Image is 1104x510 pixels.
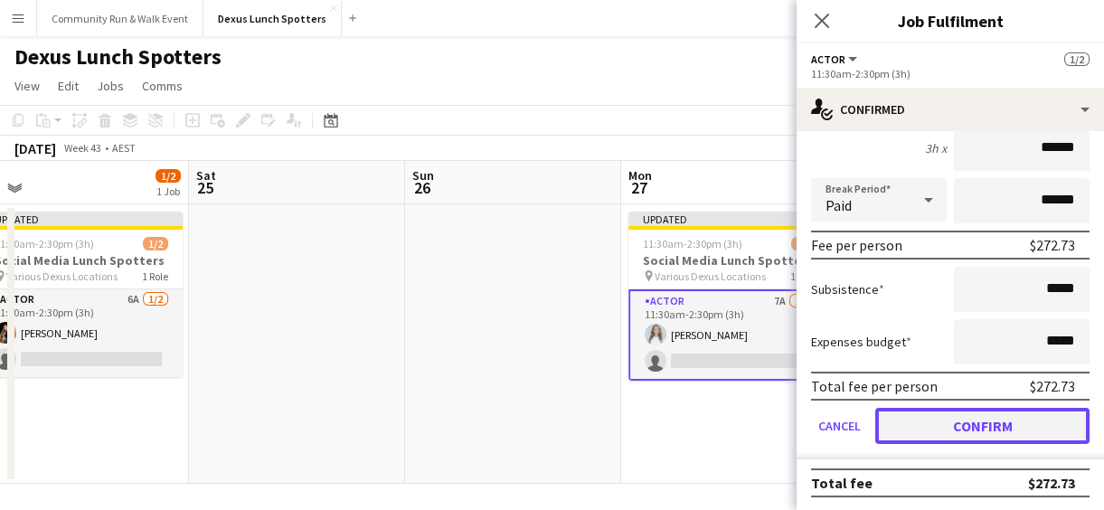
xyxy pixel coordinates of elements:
div: [DATE] [14,139,56,157]
label: Expenses budget [811,334,911,350]
div: $272.73 [1030,377,1075,395]
span: Edit [58,78,79,94]
span: 1 Role [142,269,168,283]
span: View [14,78,40,94]
span: Paid [826,196,852,214]
div: $272.73 [1028,474,1075,492]
div: 3h x [925,140,947,156]
span: Sun [412,167,434,184]
span: 26 [410,177,434,198]
a: Comms [135,74,190,98]
h3: Social Media Lunch Spotters [628,252,831,269]
button: Community Run & Walk Event [37,1,203,36]
span: Jobs [97,78,124,94]
div: Total fee per person [811,377,938,395]
span: Week 43 [60,141,105,155]
a: View [7,74,47,98]
button: Dexus Lunch Spotters [203,1,342,36]
app-card-role: Actor7A1/211:30am-2:30pm (3h)[PERSON_NAME] [628,289,831,381]
span: 1 Role [790,269,816,283]
app-job-card: Updated11:30am-2:30pm (3h)1/2Social Media Lunch Spotters Various Dexus Locations1 RoleActor7A1/21... [628,212,831,381]
button: Actor [811,52,860,66]
span: Various Dexus Locations [6,269,118,283]
span: 1/2 [791,237,816,250]
span: Actor [811,52,845,66]
button: Cancel [811,408,868,444]
span: 25 [193,177,216,198]
div: Updated [628,212,831,226]
a: Jobs [90,74,131,98]
div: $272.73 [1030,236,1075,254]
h3: Job Fulfilment [797,9,1104,33]
div: AEST [112,141,136,155]
button: Confirm [875,408,1090,444]
span: Comms [142,78,183,94]
span: 11:30am-2:30pm (3h) [643,237,742,250]
div: Fee per person [811,236,902,254]
div: Total fee [811,474,873,492]
span: 1/2 [1064,52,1090,66]
div: Confirmed [797,88,1104,131]
span: Various Dexus Locations [655,269,766,283]
span: Mon [628,167,652,184]
span: 27 [626,177,652,198]
span: 1/2 [156,169,181,183]
h1: Dexus Lunch Spotters [14,43,222,71]
a: Edit [51,74,86,98]
span: Sat [196,167,216,184]
div: 1 Job [156,184,180,198]
span: 1/2 [143,237,168,250]
div: 11:30am-2:30pm (3h) [811,67,1090,80]
label: Subsistence [811,281,884,297]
